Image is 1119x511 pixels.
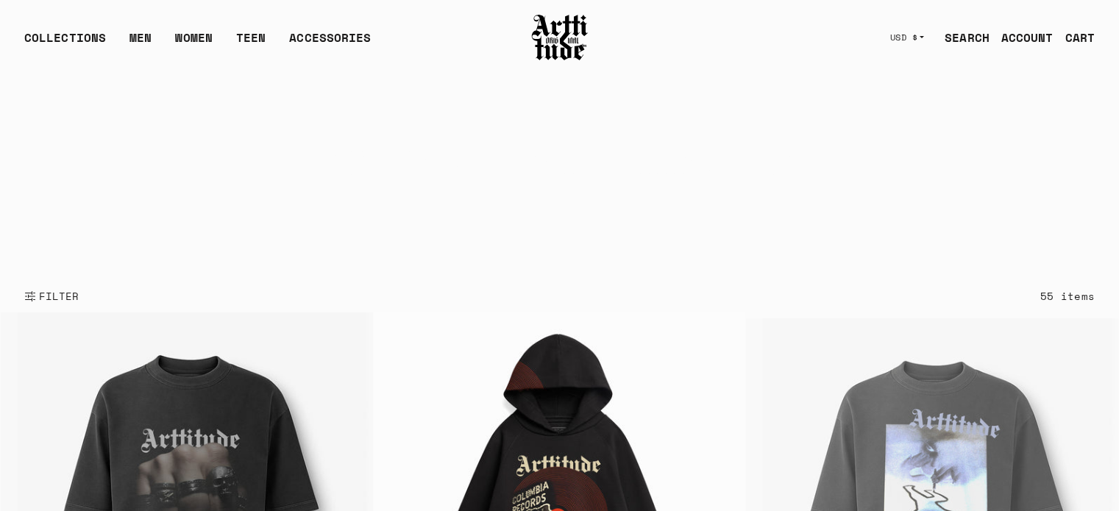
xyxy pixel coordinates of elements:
[1040,287,1095,304] div: 55 items
[890,32,918,43] span: USD $
[129,29,152,58] a: MEN
[36,289,79,304] span: FILTER
[530,12,589,62] img: Arttitude
[881,21,934,54] button: USD $
[1065,29,1095,46] div: CART
[990,23,1054,52] a: ACCOUNT
[236,29,266,58] a: TEEN
[24,280,79,312] button: Show filters
[1054,23,1095,52] a: Open cart
[933,23,990,52] a: SEARCH
[175,29,213,58] a: WOMEN
[289,29,371,58] div: ACCESSORIES
[1,75,1118,279] video: Your browser does not support the video tag.
[24,146,1095,185] h1: ARTT Original Collection
[24,29,106,58] div: COLLECTIONS
[13,29,383,58] ul: Main navigation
